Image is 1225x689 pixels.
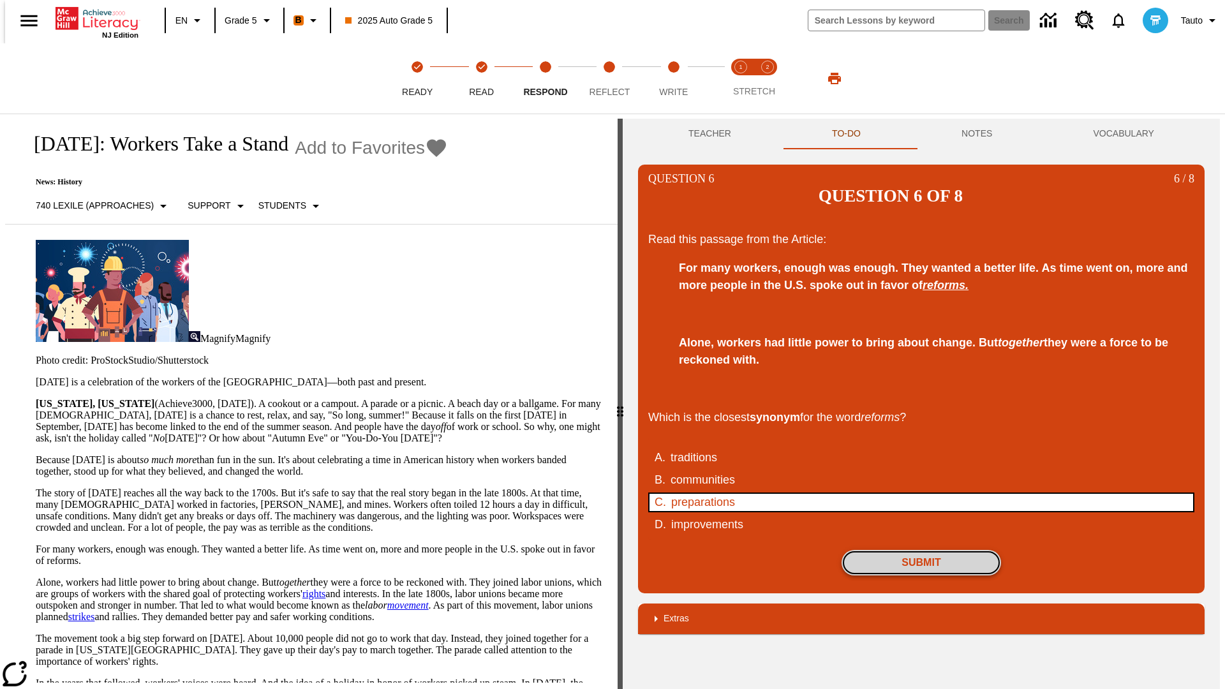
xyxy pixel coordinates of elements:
p: The movement took a big step forward on [DATE]. About 10,000 people did not go to work that day. ... [36,633,602,667]
p: Photo credit: ProStockStudio/Shutterstock [36,355,602,366]
div: Home [56,4,138,39]
span: B [295,12,302,28]
p: 8 [1174,172,1194,221]
u: reforms. [923,279,969,292]
button: Scaffolds, Support [182,195,253,218]
span: 6 [706,172,715,185]
span: D . [655,516,666,533]
div: traditions [671,449,1155,466]
p: Alone, workers had little power to bring about change. But they were a force to be reckoned with.... [36,577,602,623]
p: [DATE] is a celebration of the workers of the [GEOGRAPHIC_DATA]—both past and present. [36,376,602,388]
em: together [276,577,310,588]
span: Read [469,87,494,97]
p: Extras [664,612,689,625]
button: Submit [842,550,1001,575]
h2: Question 6 of 8 [819,186,963,206]
em: together [998,336,1044,349]
a: rights [302,588,325,599]
span: Magnify [235,333,271,344]
p: The story of [DATE] reaches all the way back to the 1700s. But it's safe to say that the real sto... [36,487,602,533]
a: movement [387,600,429,611]
button: Select Lexile, 740 Lexile (Approaches) [31,195,176,218]
img: Magnify [189,331,200,342]
p: Support [188,199,230,212]
div: activity [623,119,1220,689]
div: preparations [671,494,1156,511]
button: Add to Favorites - Labor Day: Workers Take a Stand [295,137,448,159]
p: News: History [20,177,448,187]
a: Data Center [1032,3,1067,38]
a: Resource Center, Will open in new tab [1067,3,1102,38]
button: TO-DO [782,119,911,149]
span: 2025 Auto Grade 5 [345,14,433,27]
p: Because [DATE] is about than fun in the sun. It's about celebrating a time in American history wh... [36,454,602,477]
em: reforms [861,411,900,424]
button: Print [814,67,855,90]
span: / [1182,172,1185,185]
button: Language: EN, Select a language [170,9,211,32]
p: 740 Lexile (Approaches) [36,199,154,212]
text: 1 [739,64,742,70]
span: Grade 5 [225,14,257,27]
em: No [153,433,165,443]
span: Tauto [1181,14,1203,27]
span: STRETCH [733,86,775,96]
span: B . [655,471,665,489]
strong: [US_STATE], [US_STATE] [36,398,154,409]
a: strikes [68,611,95,622]
button: Select a new avatar [1135,4,1176,37]
span: Magnify [200,333,235,344]
div: Press Enter or Spacebar and then press right and left arrow keys to move the slider [618,119,623,689]
button: Grade: Grade 5, Select a grade [219,9,279,32]
span: Respond [523,87,567,97]
p: Read this passage from the Article: [648,231,1194,426]
p: (Achieve3000, [DATE]). A cookout or a campout. A parade or a picnic. A beach day or a ballgame. F... [36,398,602,444]
button: Respond step 3 of 5 [509,43,583,114]
span: EN [175,14,188,27]
p: Question [648,172,715,221]
strong: synonym [750,411,800,424]
p: Which is the closest for the word ? [648,409,1194,426]
input: search field [808,10,984,31]
button: Read(Step completed) step 2 of 5 [444,43,518,114]
em: off [436,421,447,432]
button: NOTES [911,119,1043,149]
span: Write [659,87,688,97]
button: Select Student [253,195,329,218]
span: C . [655,494,666,511]
button: Teacher [638,119,782,149]
button: Reflect step 4 of 5 [572,43,646,114]
button: Write step 5 of 5 [637,43,711,114]
span: Add to Favorites [295,138,425,158]
text: 2 [766,64,769,70]
p: Students [258,199,306,212]
div: improvements [671,516,1156,533]
button: Boost Class color is orange. Change class color [288,9,326,32]
strong: Alone, workers had little power to bring about change. But they were a force to be reckoned with. [679,336,1168,366]
h1: [DATE]: Workers Take a Stand [20,132,288,156]
button: VOCABULARY [1043,119,1205,149]
span: Ready [402,87,433,97]
a: Notifications [1102,4,1135,37]
div: reading [5,119,618,683]
div: Instructional Panel Tabs [638,119,1205,149]
strong: For many workers, enough was enough. They wanted a better life. As time went on, more and more pe... [679,262,1187,292]
span: NJ Edition [102,31,138,39]
span: 6 [1174,172,1180,185]
em: so much more [140,454,197,465]
button: Stretch Read step 1 of 2 [722,43,759,114]
span: A . [655,449,665,466]
span: Reflect [590,87,630,97]
p: For many workers, enough was enough. They wanted a better life. As time went on, more and more pe... [36,544,602,567]
button: Ready(Step completed) step 1 of 5 [380,43,454,114]
button: Open side menu [10,2,48,40]
div: communities [671,471,1155,489]
img: avatar image [1143,8,1168,33]
img: A banner with a blue background shows an illustrated row of diverse men and women dressed in clot... [36,240,189,342]
button: Stretch Respond step 2 of 2 [749,43,786,114]
button: Profile/Settings [1176,9,1225,32]
em: labor [365,600,429,611]
div: Extras [638,604,1205,634]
